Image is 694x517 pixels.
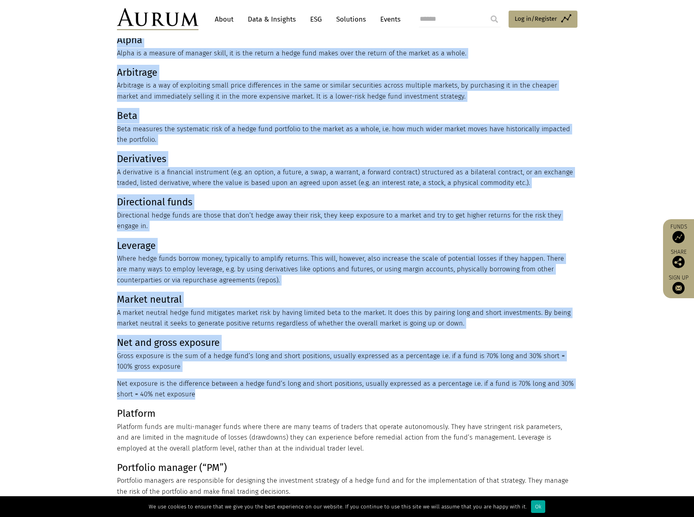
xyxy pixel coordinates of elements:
[117,8,198,30] img: Aurum
[117,462,227,473] strong: Portfolio manager (“PM”)
[531,500,545,513] div: Ok
[117,460,575,497] p: Portfolio managers are responsible for designing the investment strategy of a hedge fund and for ...
[667,274,690,294] a: Sign up
[117,238,575,286] p: Where hedge funds borrow money, typically to amplify returns. This will, however, also increase t...
[667,249,690,268] div: Share
[332,12,370,27] a: Solutions
[117,110,137,121] strong: Beta
[244,12,300,27] a: Data & Insights
[117,32,575,59] p: Alpha is a measure of manager skill, it is the return a hedge fund makes over the return of the m...
[376,12,401,27] a: Events
[667,223,690,243] a: Funds
[672,282,685,294] img: Sign up to our newsletter
[672,256,685,268] img: Share this post
[117,406,575,454] p: Platform funds are multi-manager funds where there are many teams of traders that operate autonom...
[672,231,685,243] img: Access Funds
[117,408,156,419] strong: Platform
[486,11,502,27] input: Submit
[117,294,182,305] strong: Market neutral
[117,65,575,102] p: Arbitrage is a way of exploiting small price differences in the same or similar securities across...
[117,337,220,348] strong: Net and gross exposure
[117,240,156,251] strong: Leverage
[117,34,142,46] strong: Alpha
[117,335,575,372] p: Gross exposure is the sum of a hedge fund’s long and short positions, usually expressed as a perc...
[117,153,166,165] strong: Derivatives
[117,194,575,231] p: Directional hedge funds are those that don’t hedge away their risk, they keep exposure to a marke...
[117,378,575,400] p: Net exposure is the difference between a hedge fund’s long and short positions, usually expressed...
[509,11,577,28] a: Log in/Register
[117,67,157,78] strong: Arbitrage
[117,196,192,208] strong: Directional funds
[117,292,575,329] p: A market neutral hedge fund mitigates market risk by having limited beta to the market. It does t...
[117,108,575,145] p: Beta measures the systematic risk of a hedge fund portfolio to the market as a whole, i.e. how mu...
[306,12,326,27] a: ESG
[515,14,557,24] span: Log in/Register
[117,151,575,188] p: A derivative is a financial instrument (e.g. an option, a future, a swap, a warrant, a forward co...
[211,12,238,27] a: About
